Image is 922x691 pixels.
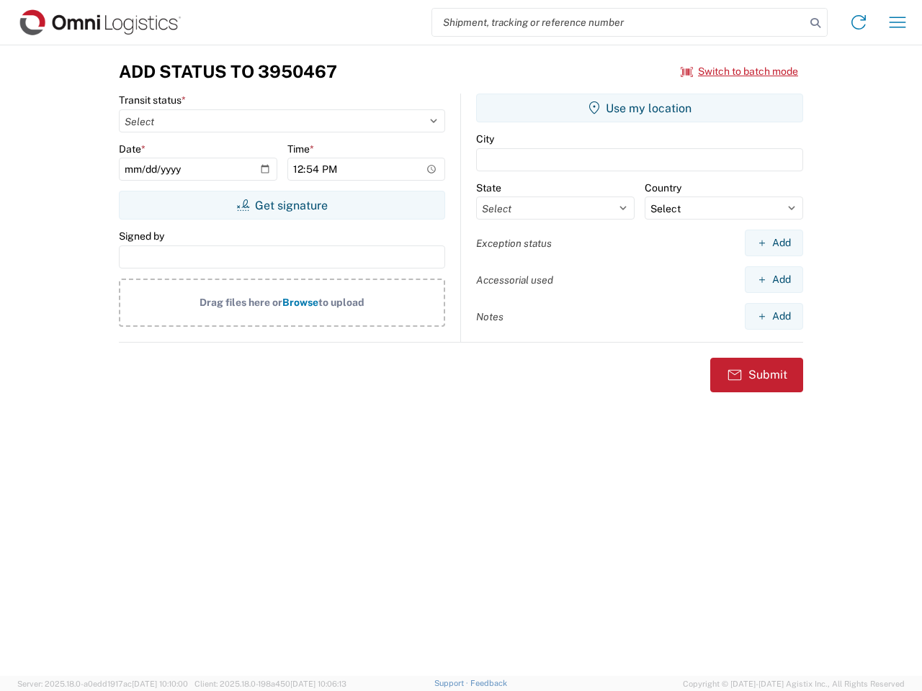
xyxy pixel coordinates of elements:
[287,143,314,155] label: Time
[681,60,798,83] button: Switch to batch mode
[194,679,346,688] span: Client: 2025.18.0-198a450
[119,143,146,155] label: Date
[282,297,318,308] span: Browse
[119,94,186,107] label: Transit status
[432,9,805,36] input: Shipment, tracking or reference number
[476,132,494,145] label: City
[745,303,803,330] button: Add
[476,237,552,250] label: Exception status
[645,181,681,194] label: Country
[290,679,346,688] span: [DATE] 10:06:13
[745,230,803,256] button: Add
[745,266,803,293] button: Add
[17,679,188,688] span: Server: 2025.18.0-a0edd1917ac
[132,679,188,688] span: [DATE] 10:10:00
[683,677,905,690] span: Copyright © [DATE]-[DATE] Agistix Inc., All Rights Reserved
[470,679,507,687] a: Feedback
[119,230,164,243] label: Signed by
[434,679,470,687] a: Support
[318,297,364,308] span: to upload
[476,94,803,122] button: Use my location
[476,181,501,194] label: State
[476,274,553,286] label: Accessorial used
[119,61,337,82] h3: Add Status to 3950467
[200,297,282,308] span: Drag files here or
[476,310,503,323] label: Notes
[710,358,803,392] button: Submit
[119,191,445,220] button: Get signature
